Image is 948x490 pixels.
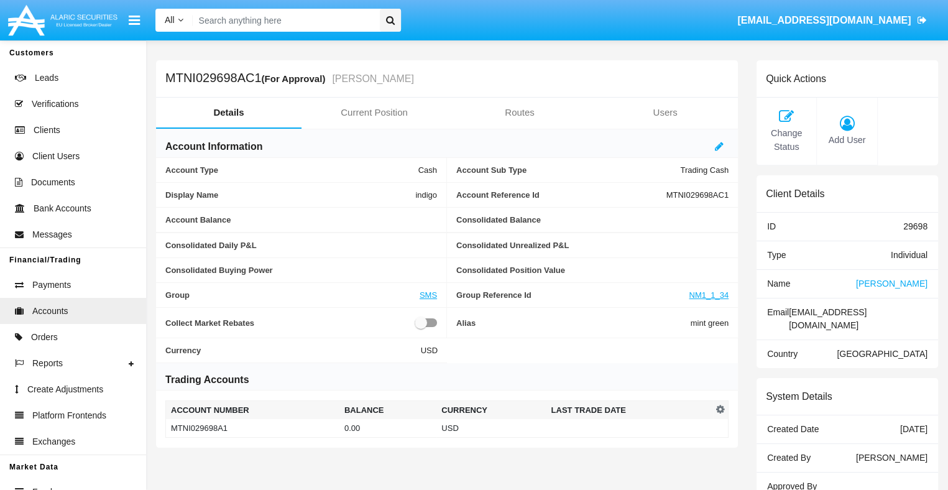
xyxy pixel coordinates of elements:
[6,2,119,39] img: Logo image
[165,165,418,175] span: Account Type
[329,74,414,84] small: [PERSON_NAME]
[903,221,927,231] span: 29698
[165,190,415,200] span: Display Name
[767,424,819,434] span: Created Date
[891,250,927,260] span: Individual
[32,435,75,448] span: Exchanges
[856,453,927,463] span: [PERSON_NAME]
[262,72,329,86] div: (For Approval)
[680,165,729,175] span: Trading Cash
[823,134,870,147] span: Add User
[421,346,438,355] span: USD
[31,176,75,189] span: Documents
[166,419,339,438] td: MTNI029698A1
[165,290,420,300] span: Group
[456,241,729,250] span: Consolidated Unrealized P&L
[301,98,447,127] a: Current Position
[456,266,729,275] span: Consolidated Position Value
[165,215,437,224] span: Account Balance
[900,424,927,434] span: [DATE]
[763,127,810,154] span: Change Status
[165,15,175,25] span: All
[165,346,421,355] span: Currency
[456,190,666,200] span: Account Reference Id
[156,98,301,127] a: Details
[165,373,249,387] h6: Trading Accounts
[436,419,546,438] td: USD
[165,72,414,86] h5: MTNI029698AC1
[737,15,911,25] span: [EMAIL_ADDRESS][DOMAIN_NAME]
[766,391,832,402] h6: System Details
[418,165,437,175] span: Cash
[339,401,436,420] th: Balance
[34,124,60,137] span: Clients
[767,349,798,359] span: Country
[32,150,80,163] span: Client Users
[592,98,738,127] a: Users
[837,349,927,359] span: [GEOGRAPHIC_DATA]
[789,307,867,330] span: [EMAIL_ADDRESS][DOMAIN_NAME]
[31,331,58,344] span: Orders
[691,315,729,330] span: mint green
[339,419,436,438] td: 0.00
[767,307,789,317] span: Email
[436,401,546,420] th: Currency
[767,221,776,231] span: ID
[32,228,72,241] span: Messages
[456,315,691,330] span: Alias
[456,290,689,300] span: Group Reference Id
[165,140,262,154] h6: Account Information
[32,98,78,111] span: Verifications
[732,3,932,38] a: [EMAIL_ADDRESS][DOMAIN_NAME]
[35,72,58,85] span: Leads
[767,453,811,463] span: Created By
[165,315,415,330] span: Collect Market Rebates
[447,98,592,127] a: Routes
[155,14,193,27] a: All
[27,383,103,396] span: Create Adjustments
[193,9,375,32] input: Search
[415,190,437,200] span: indigo
[32,357,63,370] span: Reports
[32,409,106,422] span: Platform Frontends
[766,73,826,85] h6: Quick Actions
[456,165,680,175] span: Account Sub Type
[689,290,729,300] a: NM1_1_34
[767,250,786,260] span: Type
[766,188,824,200] h6: Client Details
[166,401,339,420] th: Account Number
[546,401,712,420] th: Last Trade Date
[856,279,927,289] span: [PERSON_NAME]
[32,279,71,292] span: Payments
[456,215,729,224] span: Consolidated Balance
[666,190,729,200] span: MTNI029698AC1
[420,290,437,300] a: SMS
[165,241,437,250] span: Consolidated Daily P&L
[34,202,91,215] span: Bank Accounts
[32,305,68,318] span: Accounts
[767,279,790,289] span: Name
[165,266,437,275] span: Consolidated Buying Power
